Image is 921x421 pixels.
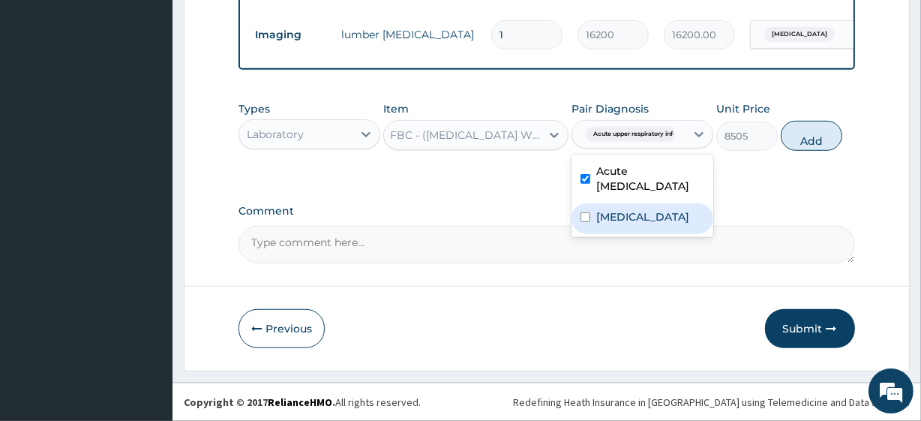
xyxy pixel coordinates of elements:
button: Add [781,121,842,151]
button: Previous [238,309,325,348]
a: RelianceHMO [268,395,332,409]
label: Pair Diagnosis [571,101,649,116]
div: FBC - ([MEDICAL_DATA] WITH PLATELET AND [MEDICAL_DATA]) PLUS [390,128,540,143]
span: [MEDICAL_DATA] [764,27,835,42]
button: Submit [765,309,855,348]
label: Unit Price [716,101,770,116]
label: Acute [MEDICAL_DATA] [596,164,704,194]
textarea: Type your message and hit 'Enter' [7,270,286,323]
span: Acute upper respiratory infect... [586,127,694,142]
div: Minimize live chat window [246,8,282,44]
img: d_794563401_company_1708531726252_794563401 [28,75,61,113]
td: lumber [MEDICAL_DATA] [334,20,484,50]
label: Comment [238,205,854,218]
span: We're online! [87,119,207,271]
td: Imaging [247,21,334,49]
div: Laboratory [247,127,304,142]
strong: Copyright © 2017 . [184,395,335,409]
label: Types [238,103,270,116]
div: Chat with us now [78,84,252,104]
footer: All rights reserved. [172,383,921,421]
label: Item [383,101,409,116]
div: Redefining Heath Insurance in [GEOGRAPHIC_DATA] using Telemedicine and Data Science! [513,395,910,410]
label: [MEDICAL_DATA] [596,209,689,224]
